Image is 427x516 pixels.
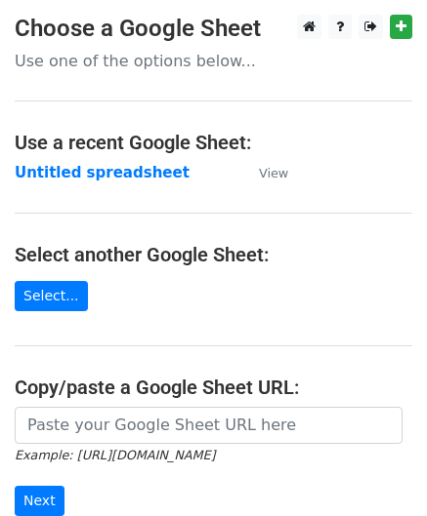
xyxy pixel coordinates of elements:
h3: Choose a Google Sheet [15,15,412,43]
a: Untitled spreadsheet [15,164,190,181]
small: View [259,166,288,180]
small: Example: [URL][DOMAIN_NAME] [15,448,215,462]
input: Next [15,486,64,516]
h4: Select another Google Sheet: [15,243,412,266]
input: Paste your Google Sheet URL here [15,407,403,444]
a: View [239,164,288,181]
h4: Use a recent Google Sheet: [15,131,412,154]
a: Select... [15,281,88,311]
h4: Copy/paste a Google Sheet URL: [15,376,412,399]
p: Use one of the options below... [15,51,412,71]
